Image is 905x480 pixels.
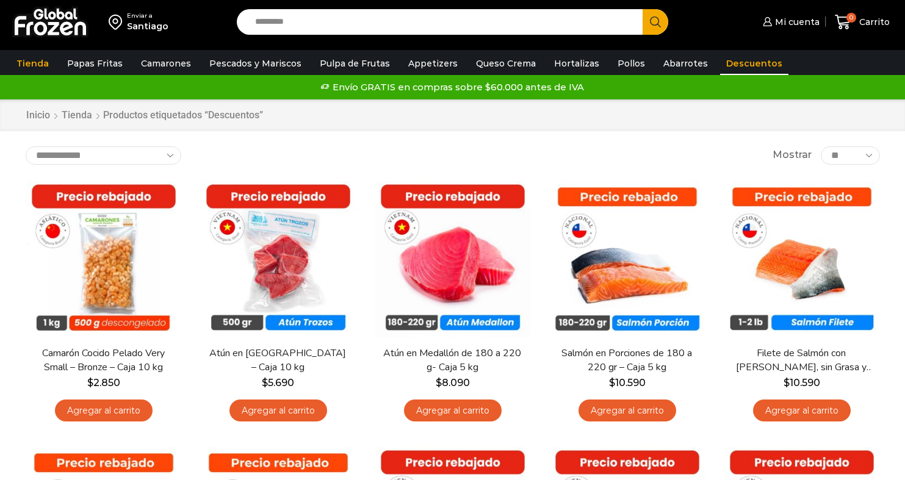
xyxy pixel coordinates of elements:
bdi: 5.690 [262,377,294,389]
a: Camarón Cocido Pelado Very Small – Bronze – Caja 10 kg [33,346,173,374]
h1: Productos etiquetados “Descuentos” [103,109,263,121]
span: 0 [846,13,856,23]
span: Vista Rápida [561,307,693,328]
a: Pollos [611,52,651,75]
a: Inicio [26,109,51,123]
a: Agregar al carrito: “Atún en Medallón de 180 a 220 g- Caja 5 kg” [404,399,502,422]
bdi: 2.850 [87,377,120,389]
a: Pulpa de Frutas [314,52,396,75]
span: Vista Rápida [212,307,344,328]
span: Carrito [856,16,890,28]
img: address-field-icon.svg [109,12,127,32]
bdi: 10.590 [784,377,820,389]
button: Search button [643,9,668,35]
span: $ [436,377,442,389]
span: Vista Rápida [387,307,518,328]
span: $ [262,377,268,389]
a: Queso Crema [470,52,542,75]
a: Agregar al carrito: “Salmón en Porciones de 180 a 220 gr - Caja 5 kg” [579,399,676,422]
a: Papas Fritas [61,52,129,75]
span: $ [87,377,93,389]
select: Pedido de la tienda [26,146,181,165]
a: Filete de Salmón con [PERSON_NAME], sin Grasa y sin Espinas 1-2 lb – Caja 10 Kg [731,346,871,374]
a: Abarrotes [657,52,714,75]
span: Vista Rápida [736,307,867,328]
a: Atún en [GEOGRAPHIC_DATA] – Caja 10 kg [207,346,348,374]
span: $ [784,377,790,389]
bdi: 10.590 [609,377,646,389]
a: 0 Carrito [832,8,893,37]
span: $ [609,377,615,389]
a: Camarones [135,52,197,75]
a: Agregar al carrito: “Filete de Salmón con Piel, sin Grasa y sin Espinas 1-2 lb – Caja 10 Kg” [753,399,851,422]
span: Mi cuenta [772,16,820,28]
nav: Breadcrumb [26,109,263,123]
bdi: 8.090 [436,377,470,389]
a: Salmón en Porciones de 180 a 220 gr – Caja 5 kg [557,346,697,374]
span: Vista Rápida [38,307,169,328]
a: Atún en Medallón de 180 a 220 g- Caja 5 kg [382,346,522,374]
div: Enviar a [127,12,168,20]
a: Descuentos [720,52,788,75]
a: Hortalizas [548,52,605,75]
a: Tienda [61,109,93,123]
a: Pescados y Mariscos [203,52,308,75]
a: Agregar al carrito: “Camarón Cocido Pelado Very Small - Bronze - Caja 10 kg” [55,399,153,422]
a: Tienda [10,52,55,75]
div: Santiago [127,20,168,32]
a: Appetizers [402,52,464,75]
a: Mi cuenta [760,10,820,34]
a: Agregar al carrito: “Atún en Trozos - Caja 10 kg” [229,399,327,422]
span: Mostrar [773,148,812,162]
